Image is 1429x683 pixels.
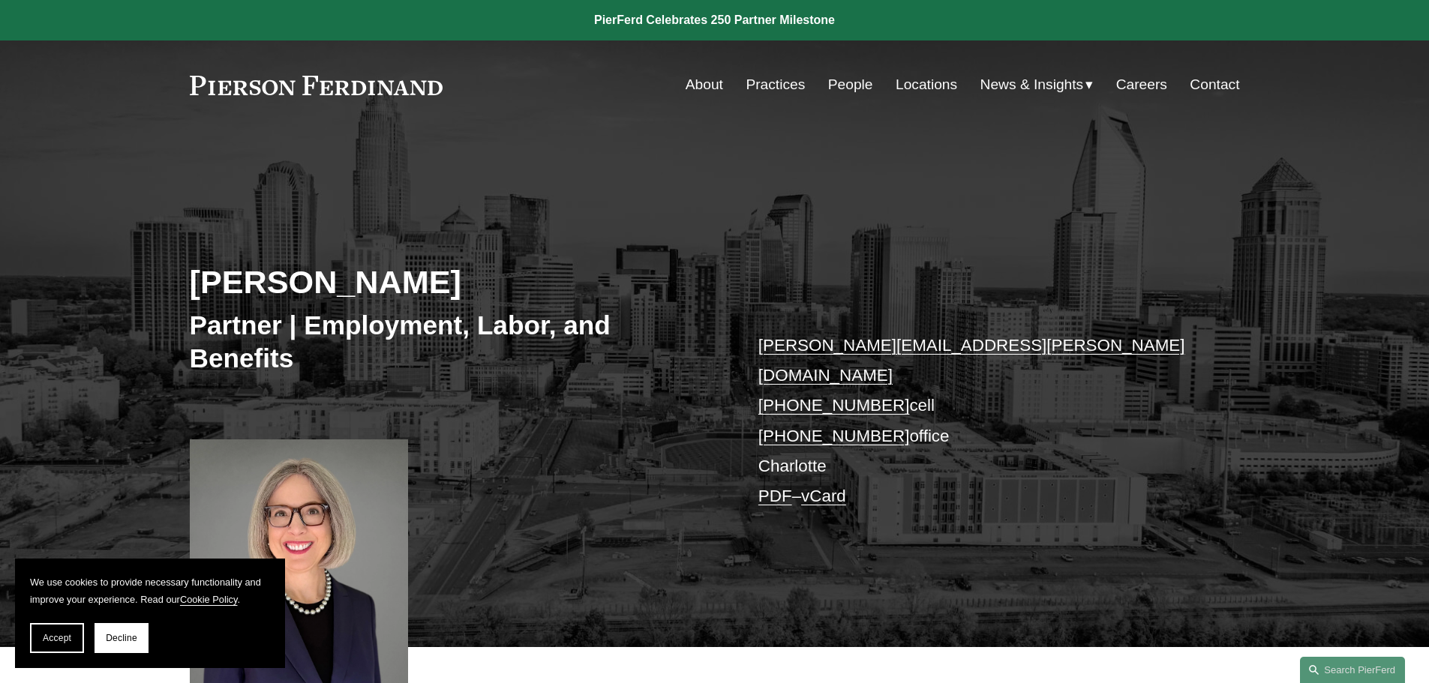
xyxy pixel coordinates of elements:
a: Contact [1190,70,1239,99]
a: Practices [746,70,805,99]
a: About [686,70,723,99]
p: cell office Charlotte – [758,331,1196,512]
a: PDF [758,487,792,505]
button: Accept [30,623,84,653]
button: Decline [95,623,149,653]
a: Careers [1116,70,1167,99]
a: vCard [801,487,846,505]
a: People [828,70,873,99]
a: [PHONE_NUMBER] [758,396,910,415]
a: folder dropdown [980,70,1094,99]
section: Cookie banner [15,559,285,668]
p: We use cookies to provide necessary functionality and improve your experience. Read our . [30,574,270,608]
h2: [PERSON_NAME] [190,262,715,301]
a: Cookie Policy [180,594,238,605]
h3: Partner | Employment, Labor, and Benefits [190,309,715,374]
a: Locations [896,70,957,99]
span: Accept [43,633,71,643]
a: [PHONE_NUMBER] [758,427,910,445]
a: [PERSON_NAME][EMAIL_ADDRESS][PERSON_NAME][DOMAIN_NAME] [758,336,1185,385]
span: Decline [106,633,137,643]
span: News & Insights [980,72,1084,98]
a: Search this site [1300,657,1405,683]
